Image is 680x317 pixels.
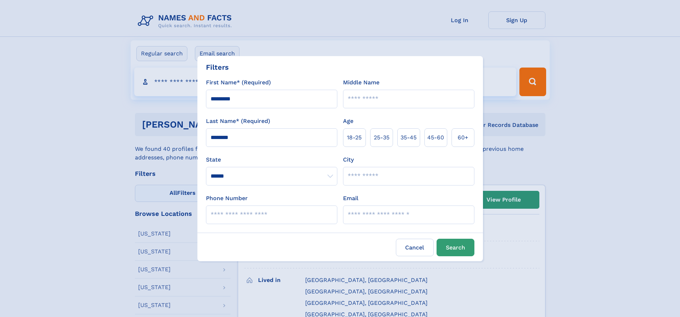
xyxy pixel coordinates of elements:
[206,78,271,87] label: First Name* (Required)
[374,133,389,142] span: 25‑35
[343,78,379,87] label: Middle Name
[343,194,358,203] label: Email
[206,194,248,203] label: Phone Number
[401,133,417,142] span: 35‑45
[206,117,270,125] label: Last Name* (Required)
[206,155,337,164] label: State
[206,62,229,73] div: Filters
[458,133,468,142] span: 60+
[343,155,354,164] label: City
[396,239,434,256] label: Cancel
[343,117,353,125] label: Age
[427,133,444,142] span: 45‑60
[437,239,474,256] button: Search
[347,133,362,142] span: 18‑25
